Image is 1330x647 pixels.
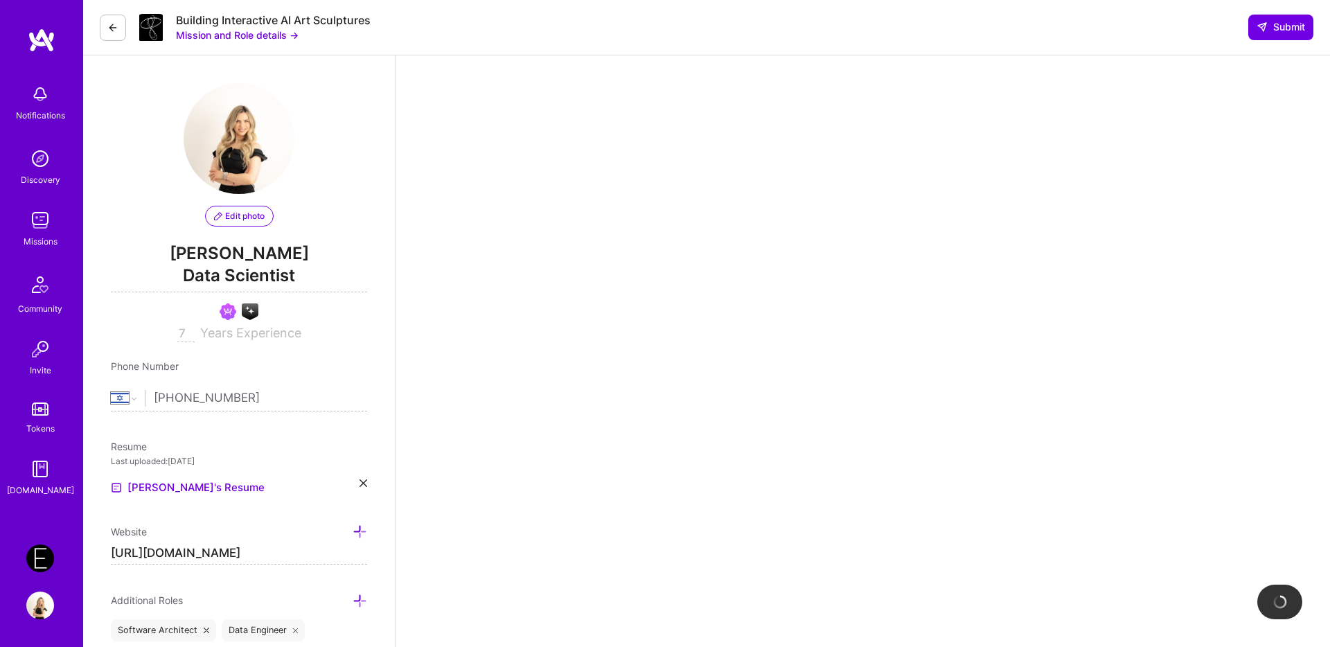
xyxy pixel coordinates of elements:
[16,108,65,123] div: Notifications
[177,326,195,342] input: XX
[111,526,147,538] span: Website
[26,145,54,172] img: discovery
[220,303,236,320] img: Been on Mission
[1273,595,1287,609] img: loading
[26,80,54,108] img: bell
[30,363,51,378] div: Invite
[26,455,54,483] img: guide book
[154,378,367,418] input: +1 (000) 000-0000
[107,22,118,33] i: icon LeftArrowDark
[111,360,179,372] span: Phone Number
[111,479,265,496] a: [PERSON_NAME]'s Resume
[242,303,258,320] img: A.I. guild
[111,441,147,452] span: Resume
[111,594,183,606] span: Additional Roles
[23,592,57,619] a: User Avatar
[200,326,301,340] span: Years Experience
[26,421,55,436] div: Tokens
[26,335,54,363] img: Invite
[176,13,371,28] div: Building Interactive AI Art Sculptures
[7,483,74,497] div: [DOMAIN_NAME]
[26,592,54,619] img: User Avatar
[293,628,299,633] i: icon Close
[26,206,54,234] img: teamwork
[111,454,367,468] div: Last uploaded: [DATE]
[214,210,265,222] span: Edit photo
[360,479,367,487] i: icon Close
[1248,15,1313,39] button: Submit
[111,619,216,641] div: Software Architect
[205,206,274,227] button: Edit photo
[111,264,367,292] span: Data Scientist
[24,268,57,301] img: Community
[24,234,57,249] div: Missions
[21,172,60,187] div: Discovery
[204,628,209,633] i: icon Close
[23,544,57,572] a: Endeavor: Data Team- 3338DES275
[28,28,55,53] img: logo
[1257,21,1268,33] i: icon SendLight
[139,14,162,42] img: Company Logo
[176,28,299,42] button: Mission and Role details →
[18,301,62,316] div: Community
[222,619,305,641] div: Data Engineer
[214,212,222,220] i: icon PencilPurple
[32,402,48,416] img: tokens
[1257,20,1305,34] span: Submit
[111,243,367,264] span: [PERSON_NAME]
[111,482,122,493] img: Resume
[111,542,367,565] input: http://...
[26,544,54,572] img: Endeavor: Data Team- 3338DES275
[184,83,294,194] img: User Avatar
